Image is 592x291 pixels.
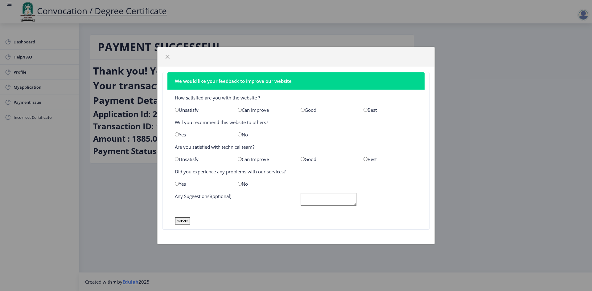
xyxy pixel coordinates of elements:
[167,72,425,90] nb-card-header: We would like your feedback to improve our website
[359,107,422,113] div: Best
[170,156,233,162] div: Unsatisfy
[233,131,296,138] div: No
[170,131,233,138] div: Yes
[359,156,422,162] div: Best
[170,107,233,113] div: Unsatisfy
[170,95,422,101] div: How satisfied are you with the website ?
[233,107,296,113] div: Can Improve
[170,168,422,175] div: Did you experience any problems with our services?
[175,217,190,224] button: save
[170,193,296,207] div: Any Suggestions?(optional)
[170,181,233,187] div: Yes
[296,107,359,113] div: Good
[233,181,296,187] div: No
[170,144,422,150] div: Are you satisfied with technical team?
[170,119,422,125] div: Will you recommend this website to others?
[233,156,296,162] div: Can Improve
[296,156,359,162] div: Good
